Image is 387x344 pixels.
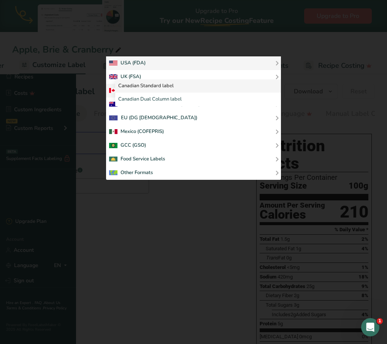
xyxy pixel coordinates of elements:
[115,79,281,93] a: Canadian Standard label
[377,318,383,324] span: 1
[109,141,146,150] div: GCC (GSO)
[109,59,146,68] div: USA (FDA)
[109,114,197,123] div: EU (DG [DEMOGRAPHIC_DATA])
[361,318,379,336] iframe: Intercom live chat
[109,72,141,82] div: UK (FSA)
[109,143,117,148] img: 2Q==
[115,93,281,107] a: Canadian Dual Column label
[109,127,164,136] div: Mexico (COFEPRIS)
[109,168,153,178] div: Other Formats
[109,155,165,164] div: Food Service Labels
